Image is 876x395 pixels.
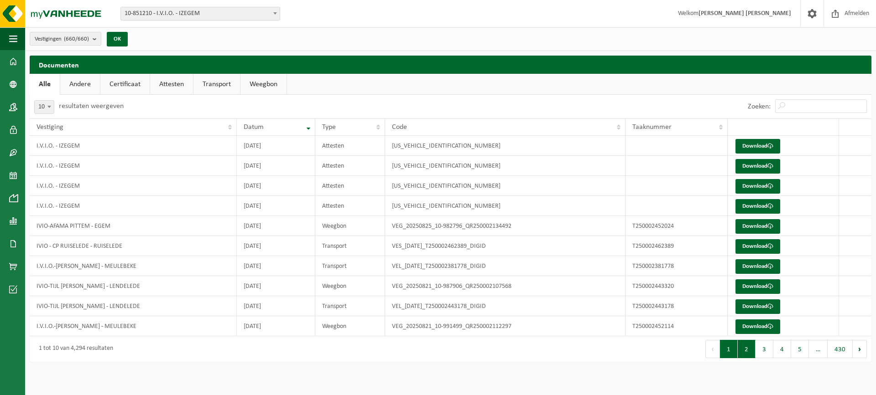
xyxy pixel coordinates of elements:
[385,136,626,156] td: [US_VEHICLE_IDENTIFICATION_NUMBER]
[60,74,100,95] a: Andere
[315,276,385,296] td: Weegbon
[385,256,626,276] td: VEL_[DATE]_T250002381778_DIGID
[385,216,626,236] td: VEG_20250825_10-982796_QR250002134492
[237,196,315,216] td: [DATE]
[735,159,780,174] a: Download
[626,316,728,336] td: T250002452114
[773,340,791,358] button: 4
[237,136,315,156] td: [DATE]
[853,340,867,358] button: Next
[315,236,385,256] td: Transport
[237,296,315,316] td: [DATE]
[385,276,626,296] td: VEG_20250821_10-987906_QR250002107568
[30,276,237,296] td: IVIO-TIJL [PERSON_NAME] - LENDELEDE
[193,74,240,95] a: Transport
[735,179,780,194] a: Download
[626,296,728,316] td: T250002443178
[100,74,150,95] a: Certificaat
[59,103,124,110] label: resultaten weergeven
[315,316,385,336] td: Weegbon
[237,216,315,236] td: [DATE]
[748,103,771,110] label: Zoeken:
[626,276,728,296] td: T250002443320
[30,296,237,316] td: IVIO-TIJL [PERSON_NAME] - LENDELEDE
[30,156,237,176] td: I.V.I.O. - IZEGEM
[30,256,237,276] td: I.V.I.O.-[PERSON_NAME] - MEULEBEKE
[34,100,54,114] span: 10
[315,256,385,276] td: Transport
[30,196,237,216] td: I.V.I.O. - IZEGEM
[385,316,626,336] td: VEG_20250821_10-991499_QR250002112297
[237,236,315,256] td: [DATE]
[385,196,626,216] td: [US_VEHICLE_IDENTIFICATION_NUMBER]
[237,256,315,276] td: [DATE]
[64,36,89,42] count: (660/660)
[809,340,828,358] span: …
[30,32,101,46] button: Vestigingen(660/660)
[35,32,89,46] span: Vestigingen
[756,340,773,358] button: 3
[626,236,728,256] td: T250002462389
[237,276,315,296] td: [DATE]
[315,296,385,316] td: Transport
[738,340,756,358] button: 2
[791,340,809,358] button: 5
[30,176,237,196] td: I.V.I.O. - IZEGEM
[315,216,385,236] td: Weegbon
[244,123,264,131] span: Datum
[735,299,780,314] a: Download
[392,123,407,131] span: Code
[720,340,738,358] button: 1
[237,176,315,196] td: [DATE]
[315,136,385,156] td: Attesten
[120,7,280,21] span: 10-851210 - I.V.I.O. - IZEGEM
[237,316,315,336] td: [DATE]
[240,74,287,95] a: Weegbon
[322,123,336,131] span: Type
[735,199,780,214] a: Download
[626,256,728,276] td: T250002381778
[30,56,871,73] h2: Documenten
[315,196,385,216] td: Attesten
[632,123,672,131] span: Taaknummer
[150,74,193,95] a: Attesten
[735,239,780,254] a: Download
[30,316,237,336] td: I.V.I.O.-[PERSON_NAME] - MEULEBEKE
[385,176,626,196] td: [US_VEHICLE_IDENTIFICATION_NUMBER]
[385,296,626,316] td: VEL_[DATE]_T250002443178_DIGID
[735,319,780,334] a: Download
[121,7,280,20] span: 10-851210 - I.V.I.O. - IZEGEM
[315,156,385,176] td: Attesten
[34,341,113,357] div: 1 tot 10 van 4,294 resultaten
[36,123,63,131] span: Vestiging
[735,139,780,154] a: Download
[30,74,60,95] a: Alle
[735,279,780,294] a: Download
[30,136,237,156] td: I.V.I.O. - IZEGEM
[699,10,791,17] strong: [PERSON_NAME] [PERSON_NAME]
[315,176,385,196] td: Attesten
[35,101,54,113] span: 10
[385,236,626,256] td: VES_[DATE]_T250002462389_DIGID
[705,340,720,358] button: Previous
[735,219,780,234] a: Download
[107,32,128,46] button: OK
[30,216,237,236] td: IVIO-AFAMA PITTEM - EGEM
[735,259,780,274] a: Download
[385,156,626,176] td: [US_VEHICLE_IDENTIFICATION_NUMBER]
[828,340,853,358] button: 430
[237,156,315,176] td: [DATE]
[30,236,237,256] td: IVIO - CP RUISELEDE - RUISELEDE
[626,216,728,236] td: T250002452024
